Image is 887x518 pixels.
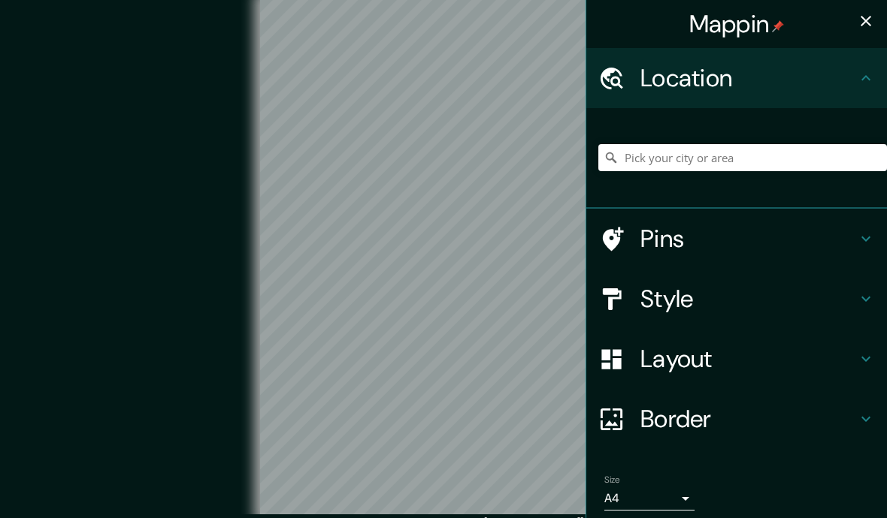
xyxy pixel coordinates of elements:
label: Size [604,474,620,486]
img: pin-icon.png [772,20,784,32]
div: Border [586,389,887,449]
input: Pick your city or area [598,144,887,171]
h4: Style [640,284,857,314]
div: A4 [604,486,695,510]
h4: Mappin [689,9,785,39]
h4: Location [640,63,857,93]
div: Layout [586,329,887,389]
h4: Layout [640,344,857,374]
div: Style [586,269,887,329]
div: Location [586,48,887,108]
div: Pins [586,209,887,269]
h4: Pins [640,224,857,254]
h4: Border [640,404,857,434]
